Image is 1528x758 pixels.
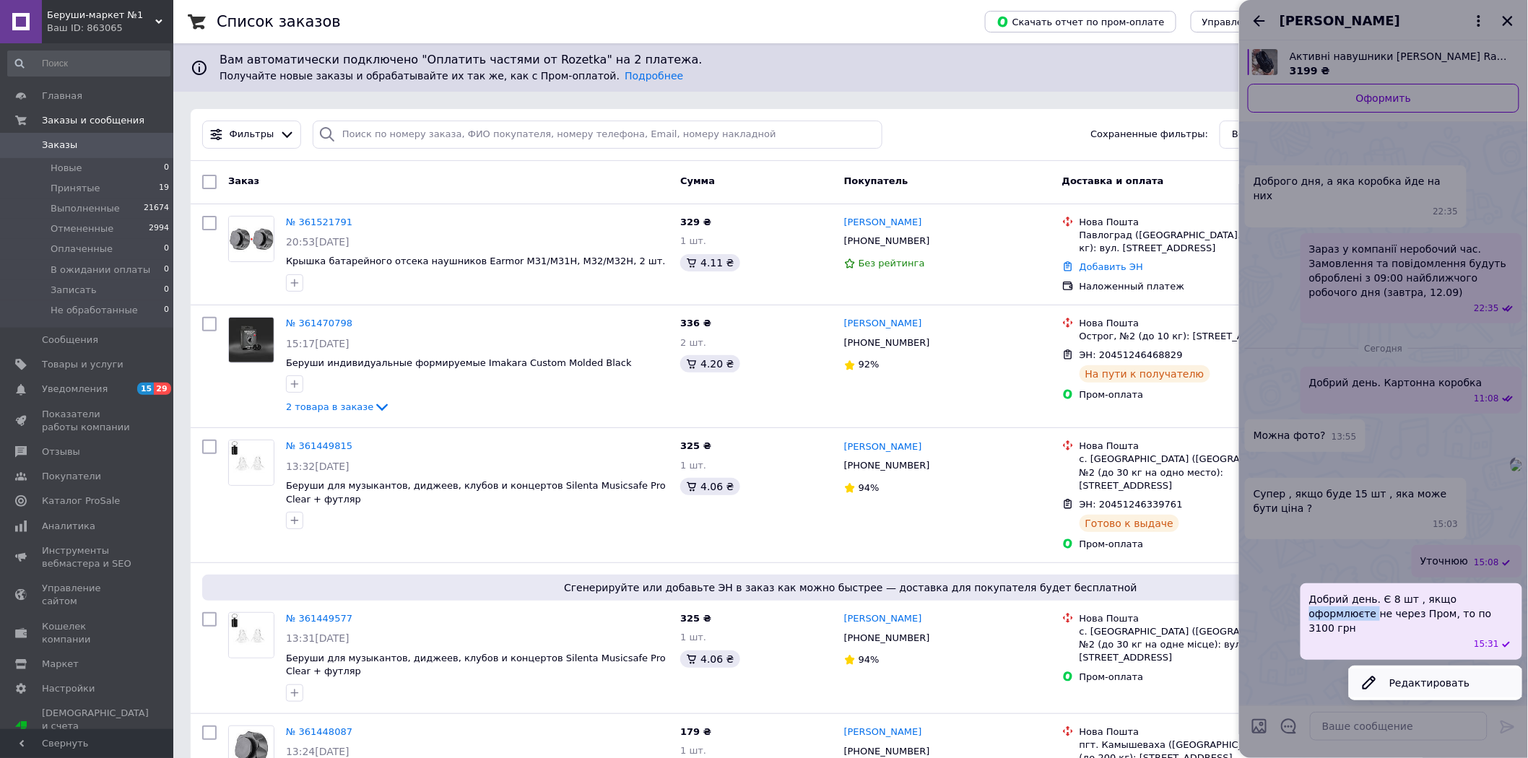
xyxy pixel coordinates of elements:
span: Крышка батарейного отсека наушников Earmor M31/M31H, M32/M32H, 2 шт. [286,256,666,266]
div: с. [GEOGRAPHIC_DATA] ([GEOGRAPHIC_DATA].), №2 (до 30 кг на одне місце): вул. [STREET_ADDRESS] [1080,625,1312,665]
div: Наложенный платеж [1080,280,1312,293]
img: Фото товару [229,440,274,485]
div: Павлоград ([GEOGRAPHIC_DATA].), №13 (до 200 кг): вул. [STREET_ADDRESS] [1080,229,1312,255]
span: Уведомления [42,383,108,396]
span: Сообщения [42,334,98,347]
span: [PHONE_NUMBER] [844,235,930,246]
span: 329 ₴ [680,217,711,227]
a: Фото товару [228,317,274,363]
span: 13:31[DATE] [286,632,350,644]
a: № 361448087 [286,726,352,737]
span: 15:17[DATE] [286,338,350,349]
span: 336 ₴ [680,318,711,328]
a: 2 товара в заказе [286,401,391,412]
span: Инструменты вебмастера и SEO [42,544,134,570]
a: № 361449815 [286,440,352,451]
span: Кошелек компании [42,620,134,646]
span: 15 [137,383,154,395]
a: Беруши для музыкантов, диджеев, клубов и концертов Silenta Musicsafe Pro Clear + футляр [286,480,666,505]
span: Аналитика [42,520,95,533]
span: 20:53[DATE] [286,236,350,248]
button: Редактировать [1349,668,1522,697]
div: Пром-оплата [1080,538,1312,551]
span: Принятые [51,182,100,195]
span: 92% [859,359,880,370]
span: Каталог ProSale [42,495,120,507]
button: Скачать отчет по пром-оплате [985,11,1176,32]
div: Острог, №2 (до 10 кг): [STREET_ADDRESS] [1080,330,1312,343]
span: Фильтры [230,128,274,141]
span: [PHONE_NUMBER] [844,460,930,471]
div: 4.20 ₴ [680,355,739,373]
a: Фото товару [228,612,274,658]
span: В ожидании оплаты [51,263,150,276]
a: [PERSON_NAME] [844,317,922,331]
span: Настройки [42,682,95,695]
a: Беруши для музыкантов, диджеев, клубов и концертов Silenta Musicsafe Pro Clear + футляр [286,653,666,677]
a: [PERSON_NAME] [844,216,922,230]
span: Сумма [680,175,715,186]
span: Маркет [42,658,79,671]
span: 2 шт. [680,337,706,348]
span: Заказы и сообщения [42,114,144,127]
span: [PHONE_NUMBER] [844,746,930,757]
span: Не обработанные [51,304,138,317]
span: Управление статусами [1202,17,1316,27]
a: Подробнее [625,70,683,82]
span: [PHONE_NUMBER] [844,632,930,643]
span: Товары и услуги [42,358,123,371]
div: 4.06 ₴ [680,478,739,495]
div: Нова Пошта [1080,440,1312,453]
div: 4.06 ₴ [680,650,739,668]
span: Показатели работы компании [42,408,134,434]
a: № 361470798 [286,318,352,328]
span: Отзывы [42,445,80,458]
span: 325 ₴ [680,613,711,624]
span: Вам автоматически подключено "Оплатить частями от Rozetka" на 2 платежа. [220,52,1482,69]
span: 29 [154,383,170,395]
span: Выполненные [51,202,120,215]
span: Оплаченные [51,243,113,256]
div: с. [GEOGRAPHIC_DATA] ([GEOGRAPHIC_DATA].), №2 (до 30 кг на одно место): [STREET_ADDRESS] [1080,453,1312,492]
span: 0 [164,263,169,276]
a: Добавить ЭН [1080,261,1143,272]
a: № 361449577 [286,613,352,624]
span: Все [1232,128,1249,141]
span: 325 ₴ [680,440,711,451]
span: 1 шт. [680,460,706,471]
a: [PERSON_NAME] [844,612,922,626]
span: Управление сайтом [42,582,134,608]
div: Нова Пошта [1080,317,1312,330]
a: Фото товару [228,440,274,486]
span: 19 [159,182,169,195]
a: Беруши индивидуальные формируемые Imakara Custom Molded Black [286,357,632,368]
span: Скачать отчет по пром-оплате [997,15,1165,28]
a: [PERSON_NAME] [844,440,922,454]
span: [PHONE_NUMBER] [844,337,930,348]
span: Отмененные [51,222,113,235]
img: Фото товару [229,613,274,658]
div: На пути к получателю [1080,365,1210,383]
span: 13:32[DATE] [286,461,350,472]
span: Без рейтинга [859,258,925,269]
span: 21674 [144,202,169,215]
span: 1 шт. [680,632,706,642]
span: 0 [164,162,169,175]
a: Фото товару [228,216,274,262]
span: Добрий день. Є 8 шт , якщо оформлюєте не через Пром, то по 3100 грн [1309,592,1514,635]
div: 4.11 ₴ [680,254,739,271]
span: 0 [164,304,169,317]
button: Управление статусами [1191,11,1327,32]
div: Готово к выдаче [1080,515,1179,532]
span: 0 [164,284,169,297]
div: Нова Пошта [1080,216,1312,229]
input: Поиск по номеру заказа, ФИО покупателя, номеру телефона, Email, номеру накладной [313,121,882,149]
span: 2 товара в заказе [286,401,373,412]
span: 179 ₴ [680,726,711,737]
span: 0 [164,243,169,256]
span: 94% [859,654,880,665]
div: Пром-оплата [1080,671,1312,684]
span: 1 шт. [680,235,706,246]
span: Новые [51,162,82,175]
